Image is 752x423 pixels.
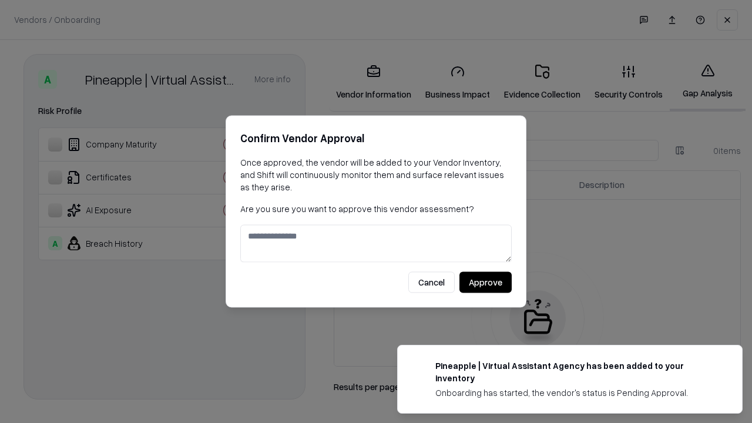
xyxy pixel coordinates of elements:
h2: Confirm Vendor Approval [240,130,512,147]
div: Onboarding has started, the vendor's status is Pending Approval. [435,387,714,399]
p: Once approved, the vendor will be added to your Vendor Inventory, and Shift will continuously mon... [240,156,512,193]
div: Pineapple | Virtual Assistant Agency has been added to your inventory [435,360,714,384]
img: trypineapple.com [412,360,426,374]
button: Cancel [408,272,455,293]
button: Approve [459,272,512,293]
p: Are you sure you want to approve this vendor assessment? [240,203,512,215]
